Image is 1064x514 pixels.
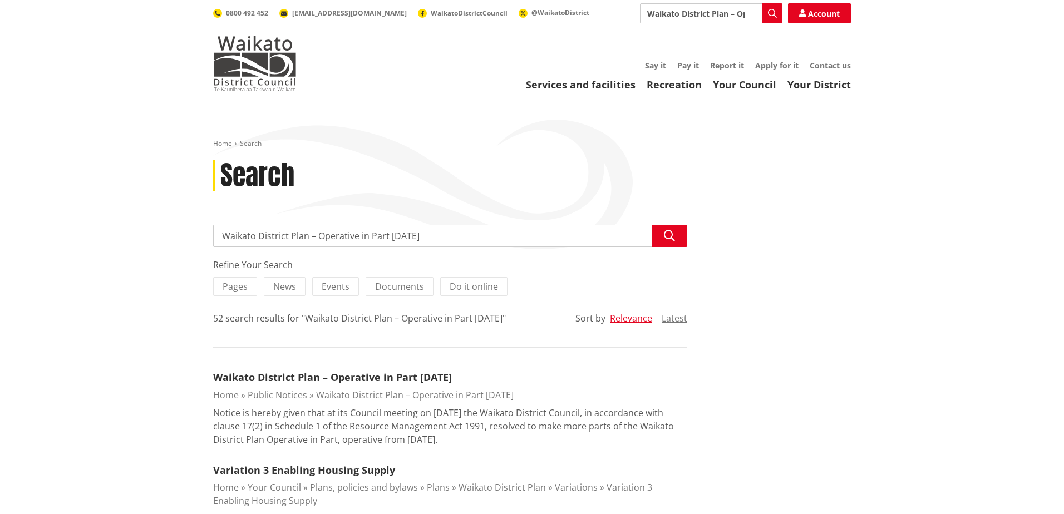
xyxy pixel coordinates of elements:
span: News [273,280,296,293]
a: Say it [645,60,666,71]
span: [EMAIL_ADDRESS][DOMAIN_NAME] [292,8,407,18]
h1: Search [220,160,294,192]
a: Home [213,389,239,401]
span: @WaikatoDistrict [531,8,589,17]
a: Waikato District Plan – Operative in Part [DATE] [213,370,452,384]
a: Waikato District Plan [459,481,546,493]
span: Pages [223,280,248,293]
a: Apply for it [755,60,799,71]
a: Variation 3 Enabling Housing Supply [213,481,652,507]
button: Latest [662,313,687,323]
div: Sort by [575,312,605,325]
a: Your Council [248,481,301,493]
nav: breadcrumb [213,139,851,149]
a: Report it [710,60,744,71]
input: Search input [213,225,687,247]
a: Variations [555,481,598,493]
span: 0800 492 452 [226,8,268,18]
div: 52 search results for "Waikato District Plan – Operative in Part [DATE]" [213,312,506,325]
input: Search input [640,3,782,23]
a: Home [213,481,239,493]
a: Plans [427,481,450,493]
a: @WaikatoDistrict [519,8,589,17]
a: Services and facilities [526,78,636,91]
a: Contact us [810,60,851,71]
a: Waikato District Plan – Operative in Part [DATE] [316,389,514,401]
a: Recreation [647,78,702,91]
a: Your District [787,78,851,91]
a: WaikatoDistrictCouncil [418,8,508,18]
span: Search [240,139,262,148]
span: Events [322,280,349,293]
a: Account [788,3,851,23]
a: [EMAIL_ADDRESS][DOMAIN_NAME] [279,8,407,18]
a: Your Council [713,78,776,91]
a: Variation 3 Enabling Housing Supply [213,463,395,477]
img: Waikato District Council - Te Kaunihera aa Takiwaa o Waikato [213,36,297,91]
span: Documents [375,280,424,293]
button: Relevance [610,313,652,323]
span: Do it online [450,280,498,293]
a: Pay it [677,60,699,71]
a: Public Notices [248,389,307,401]
a: Home [213,139,232,148]
a: 0800 492 452 [213,8,268,18]
span: WaikatoDistrictCouncil [431,8,508,18]
div: Refine Your Search [213,258,687,271]
a: Plans, policies and bylaws [310,481,418,493]
p: Notice is hereby given that at its Council meeting on [DATE] the Waikato District Council, in acc... [213,406,687,446]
